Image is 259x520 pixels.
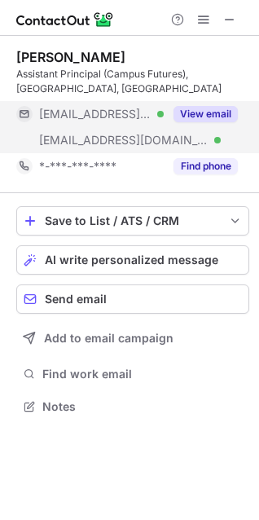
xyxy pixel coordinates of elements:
span: Add to email campaign [44,332,173,345]
button: Send email [16,284,249,314]
button: Reveal Button [173,158,238,174]
span: AI write personalized message [45,253,218,267]
div: [PERSON_NAME] [16,49,125,65]
span: [EMAIL_ADDRESS][DOMAIN_NAME] [39,133,209,148]
button: save-profile-one-click [16,206,249,236]
button: Find work email [16,363,249,386]
img: ContactOut v5.3.10 [16,10,114,29]
span: [EMAIL_ADDRESS][DOMAIN_NAME] [39,107,151,121]
span: Notes [42,399,243,414]
button: AI write personalized message [16,245,249,275]
button: Add to email campaign [16,324,249,353]
span: Find work email [42,367,243,381]
div: Assistant Principal (Campus Futures), [GEOGRAPHIC_DATA], [GEOGRAPHIC_DATA] [16,67,249,96]
div: Save to List / ATS / CRM [45,214,221,227]
span: Send email [45,293,107,306]
button: Reveal Button [173,106,238,122]
button: Notes [16,395,249,418]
